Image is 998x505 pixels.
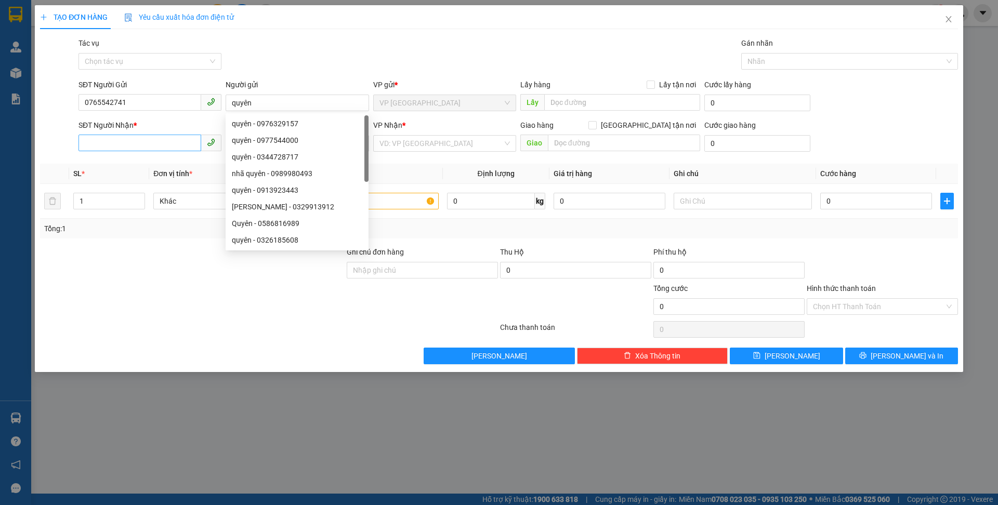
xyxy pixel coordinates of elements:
button: printer[PERSON_NAME] và In [845,348,958,364]
span: printer [859,352,866,360]
span: Định lượng [478,169,515,178]
span: Xóa Thông tin [635,350,680,362]
span: save [753,352,760,360]
span: VP Thủ Đức [379,95,510,111]
span: Lấy tận nơi [655,79,700,90]
span: Thu Hộ [500,248,524,256]
span: Giao hàng [520,121,554,129]
label: Gán nhãn [741,39,773,47]
div: quyên - 0913923443 [226,182,369,198]
span: Giao [520,135,548,151]
input: Cước giao hàng [704,135,810,152]
button: save[PERSON_NAME] [730,348,843,364]
div: Người gửi [226,79,369,90]
span: kg [535,193,545,209]
div: quyên - 0326185608 [226,232,369,248]
div: quyên - 0977544000 [226,132,369,149]
input: Cước lấy hàng [704,95,810,111]
div: quyên - 0326185608 [232,234,362,246]
img: icon [124,14,133,22]
input: Dọc đường [548,135,700,151]
div: quyên - 0977544000 [232,135,362,146]
span: [PERSON_NAME] và In [871,350,943,362]
span: plus [941,197,953,205]
button: plus [940,193,954,209]
input: Ghi Chú [674,193,812,209]
div: [PERSON_NAME] - 0329913912 [232,201,362,212]
input: VD: Bàn, Ghế [300,193,438,209]
div: Tổng: 1 [44,223,385,234]
span: Yêu cầu xuất hóa đơn điện tử [124,13,234,21]
th: Ghi chú [669,164,816,184]
div: lê quyên - 0329913912 [226,198,369,215]
div: Phí thu hộ [653,246,805,262]
div: quyên - 0976329157 [232,118,362,129]
button: deleteXóa Thông tin [577,348,728,364]
button: delete [44,193,61,209]
span: SL [73,169,82,178]
div: Quyên - 0586816989 [226,215,369,232]
span: Đơn vị tính [153,169,192,178]
input: Dọc đường [544,94,700,111]
span: Cước hàng [820,169,856,178]
label: Cước giao hàng [704,121,756,129]
div: nhã quyên - 0989980493 [226,165,369,182]
div: SĐT Người Gửi [78,79,221,90]
span: plus [40,14,47,21]
span: phone [207,138,215,147]
span: Khác [160,193,285,209]
label: Ghi chú đơn hàng [347,248,404,256]
span: close [944,15,953,23]
input: 0 [554,193,665,209]
div: VP gửi [373,79,516,90]
div: quyên - 0913923443 [232,184,362,196]
input: Ghi chú đơn hàng [347,262,498,278]
label: Cước lấy hàng [704,81,751,89]
div: quyên - 0344728717 [226,149,369,165]
button: Close [934,5,963,34]
span: Lấy [520,94,544,111]
label: Tác vụ [78,39,99,47]
span: TẠO ĐƠN HÀNG [40,13,108,21]
label: Hình thức thanh toán [807,284,876,293]
span: Tổng cước [653,284,688,293]
span: Lấy hàng [520,81,550,89]
div: nhã quyên - 0989980493 [232,168,362,179]
span: [GEOGRAPHIC_DATA] tận nơi [597,119,700,131]
span: Giá trị hàng [554,169,592,178]
div: quyên - 0976329157 [226,115,369,132]
span: phone [207,98,215,106]
span: delete [624,352,631,360]
div: Quyên - 0586816989 [232,218,362,229]
span: [PERSON_NAME] [471,350,527,362]
div: Chưa thanh toán [499,322,652,340]
div: quyên - 0344728717 [232,151,362,163]
span: VP Nhận [373,121,402,129]
div: SĐT Người Nhận [78,119,221,131]
button: [PERSON_NAME] [424,348,575,364]
span: [PERSON_NAME] [765,350,820,362]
